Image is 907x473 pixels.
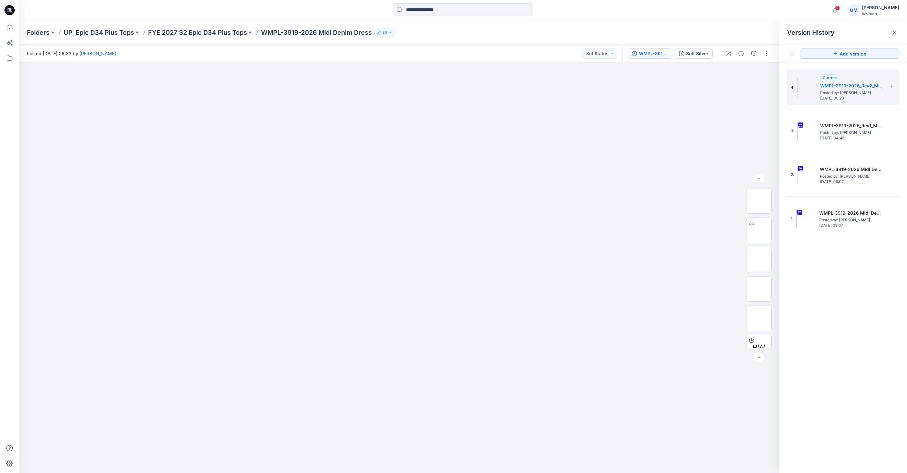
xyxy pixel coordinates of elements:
span: Posted by: Gayan Mahawithanalage [820,90,884,96]
span: Current [823,75,837,80]
button: Show Hidden Versions [787,48,797,59]
div: [PERSON_NAME] [862,4,899,11]
img: WMPL-3919-2026_Rev1_Midi Denim Dress_Full Colorway [797,122,798,141]
button: Close [892,30,897,35]
span: [DATE] 04:46 [820,136,884,140]
span: [DATE] 06:23 [820,96,884,100]
div: WMPL-3919-2026_Rev2_Midi Denim Dress_Full Colorway [639,50,668,57]
a: UP_Epic D34 Plus Tops [64,28,134,37]
span: 4. [791,85,795,90]
span: Posted [DATE] 06:23 by [27,50,116,57]
span: [DATE] 09:07 [820,180,884,184]
span: 2 [835,5,840,11]
span: Posted by: Gayan Mahawithanalage [820,129,884,136]
span: Version History [787,29,835,36]
img: WMPL-3919-2026_Rev2_Midi Denim Dress_Full Colorway [797,78,798,97]
span: 1. [791,216,794,221]
button: 24 [374,28,395,37]
span: [DATE] 09:07 [819,223,883,228]
p: WMPL-3919-2026 Midi Denim Dress [261,28,372,37]
h5: WMPL-3919-2026 Midi Denim Dress_Full Colorway [820,166,884,173]
a: Folders [27,28,49,37]
div: Walmart [862,11,899,16]
span: BW [753,342,765,353]
p: 24 [382,29,387,36]
h5: WMPL-3919-2026_Rev1_Midi Denim Dress_Full Colorway [820,122,884,129]
button: Soft Silver [675,48,713,59]
h5: WMPL-3919-2026 Midi Denim Dress_Soft Silver [819,209,883,217]
button: WMPL-3919-2026_Rev2_Midi Denim Dress_Full Colorway [628,48,672,59]
h5: WMPL-3919-2026_Rev2_Midi Denim Dress_Full Colorway [820,82,884,90]
span: 2. [791,172,794,178]
div: GM [848,4,859,16]
a: [PERSON_NAME] [79,51,116,56]
button: Details [736,48,746,59]
a: FYE 2027 S2 Epic D34 Plus Tops [148,28,247,37]
span: 3. [791,128,795,134]
span: Posted by: Gayan Mahawithanalage [819,217,883,223]
div: Soft Silver [686,50,708,57]
img: WMPL-3919-2026 Midi Denim Dress_Soft Silver [796,209,797,228]
span: Posted by: Gayan Mahawithanalage [820,173,884,180]
button: Add version [800,48,899,59]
